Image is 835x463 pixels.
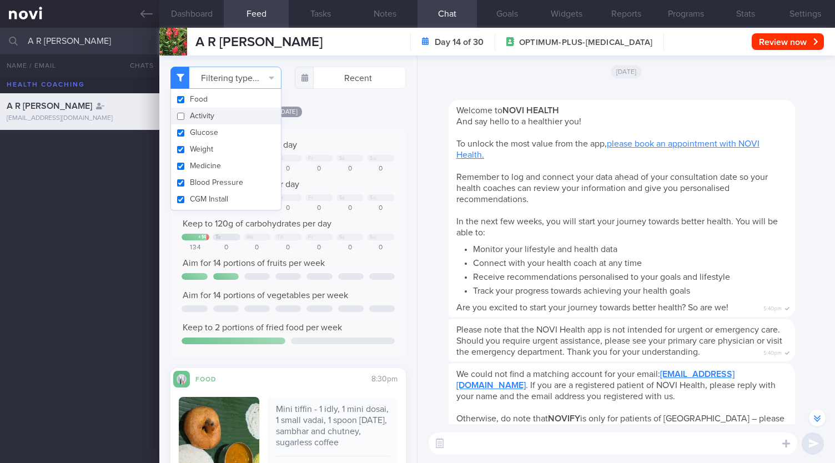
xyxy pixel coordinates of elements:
li: Track your progress towards achieving your health goals [473,283,787,296]
strong: NOVI HEALTH [502,106,559,115]
div: 0 [367,244,395,252]
div: + 14 [198,234,207,240]
div: Tu [215,234,221,240]
button: Chats [115,54,159,77]
button: Filtering type... [170,67,281,89]
div: Mini tiffin - 1 idly, 1 mini dosai, 1 small vadai, 1 spoon [DATE], sambhar and chutney, sugarless... [276,404,389,456]
div: Food [190,374,234,383]
span: [DATE] [274,107,302,117]
div: Sa [339,195,345,201]
div: Su [370,155,376,162]
span: Remember to log and connect your data ahead of your consultation date so your health coaches can ... [456,173,768,204]
div: Fr [308,234,313,240]
button: Glucose [171,124,281,141]
span: A R [PERSON_NAME] [195,36,323,49]
button: CGM Install [171,191,281,208]
button: Blood Pressure [171,174,281,191]
div: 0 [336,244,364,252]
div: 0 [305,244,333,252]
span: To unlock the most value from the app, [456,139,759,159]
div: 134 [182,244,209,252]
div: 0 [367,204,395,213]
div: [EMAIL_ADDRESS][DOMAIN_NAME] [7,114,153,123]
span: A R [PERSON_NAME] [7,102,92,110]
span: Are you excited to start your journey towards better health? So are we! [456,303,728,312]
li: Monitor your lifestyle and health data [473,241,787,255]
button: Review now [752,33,824,50]
div: 0 [213,244,240,252]
button: Food [171,91,281,108]
div: 0 [336,165,364,173]
div: Th [277,234,283,240]
div: 0 [274,244,302,252]
div: 0 [367,165,395,173]
span: Aim for 14 portions of fruits per week [183,259,325,268]
span: Otherwise, do note that is only for patients of [GEOGRAPHIC_DATA] – please visit us at for more i... [456,414,784,445]
div: Su [370,195,376,201]
span: In the next few weeks, you will start your journey towards better health. You will be able to: [456,217,778,237]
span: 8:30pm [371,375,398,383]
div: 0 [274,204,302,213]
div: 0 [244,244,271,252]
a: please book an appointment with NOVI Health. [456,139,759,159]
div: Su [370,234,376,240]
div: 0 [274,165,302,173]
strong: NOVIFY [548,414,580,423]
span: OPTIMUM-PLUS-[MEDICAL_DATA] [519,37,652,48]
div: 0 [305,204,333,213]
div: Sa [339,155,345,162]
span: [DATE] [611,65,642,78]
span: Please note that the NOVI Health app is not intended for urgent or emergency care. Should you req... [456,325,782,356]
span: 5:40pm [763,302,782,313]
button: Medicine [171,158,281,174]
div: We [247,234,254,240]
span: And say hello to a healthier you! [456,117,581,126]
strong: Day 14 of 30 [435,37,484,48]
button: Weight [171,141,281,158]
div: Fr [308,155,313,162]
div: 0 [305,165,333,173]
li: Connect with your health coach at any time [473,255,787,269]
button: Activity [171,108,281,124]
div: Sa [339,234,345,240]
span: Keep to 120g of carbohydrates per day [183,219,331,228]
div: Fr [308,195,313,201]
span: Welcome to [456,106,559,115]
li: Receive recommendations personalised to your goals and lifestyle [473,269,787,283]
span: Aim for 14 portions of vegetables per week [183,291,348,300]
span: Keep to 2 portions of fried food per week [183,323,342,332]
span: 5:40pm [763,346,782,357]
div: 0 [336,204,364,213]
span: We could not find a matching account for your email: . If you are a registered patient of NOVI He... [456,370,776,401]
